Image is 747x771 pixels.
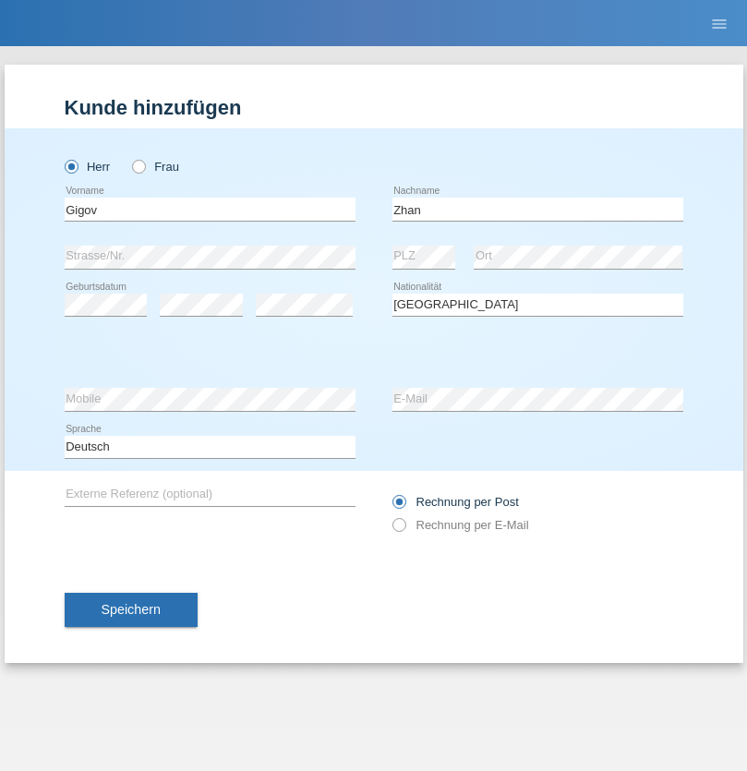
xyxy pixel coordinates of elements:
input: Rechnung per E-Mail [392,518,404,541]
input: Frau [132,160,144,172]
label: Rechnung per E-Mail [392,518,529,532]
i: menu [710,15,729,33]
input: Herr [65,160,77,172]
label: Herr [65,160,111,174]
label: Frau [132,160,179,174]
input: Rechnung per Post [392,495,404,518]
a: menu [701,18,738,29]
button: Speichern [65,593,198,628]
label: Rechnung per Post [392,495,519,509]
h1: Kunde hinzufügen [65,96,683,119]
span: Speichern [102,602,161,617]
